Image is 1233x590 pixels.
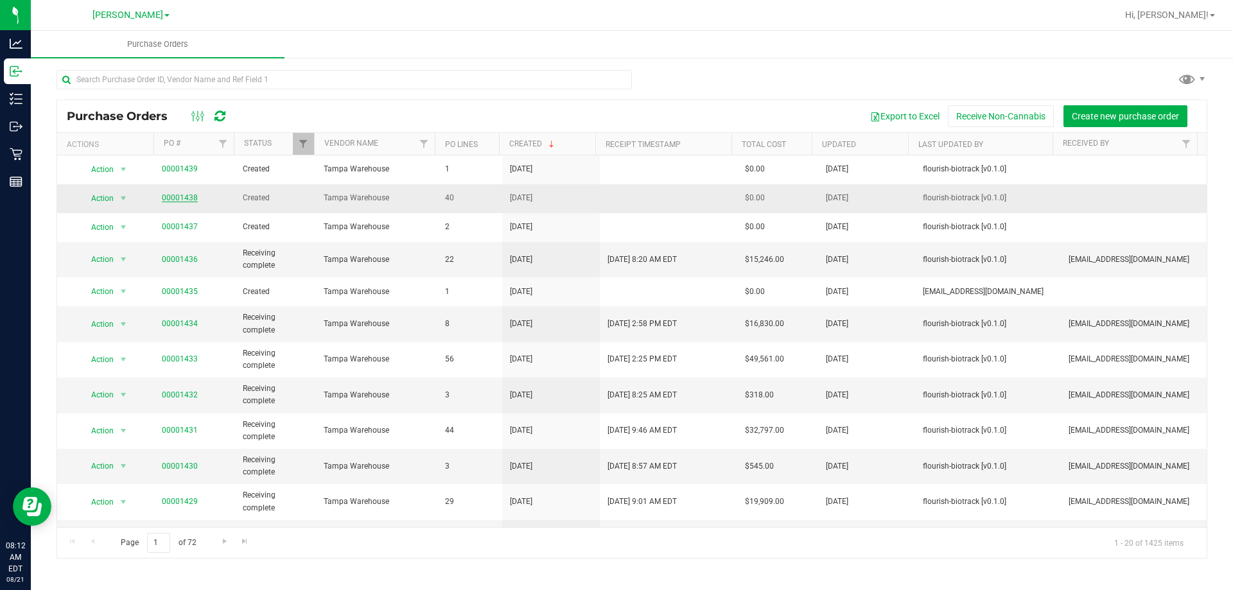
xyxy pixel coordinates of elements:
span: Receiving complete [243,247,308,272]
span: Action [80,161,115,178]
p: 08/21 [6,575,25,584]
a: 00001432 [162,390,198,399]
span: 40 [445,192,494,204]
span: [DATE] [510,353,532,365]
span: [PERSON_NAME] [92,10,163,21]
span: flourish-biotrack [v0.1.0] [923,353,1053,365]
span: [DATE] 9:46 AM EDT [608,424,677,437]
span: $0.00 [745,221,765,233]
span: [EMAIL_ADDRESS][DOMAIN_NAME] [923,286,1053,298]
span: Created [243,192,308,204]
span: Page of 72 [110,533,207,553]
span: select [115,250,131,268]
span: $0.00 [745,286,765,298]
button: Receive Non-Cannabis [948,105,1054,127]
span: $49,561.00 [745,353,784,365]
span: Tampa Warehouse [324,163,430,175]
span: [DATE] [510,221,532,233]
a: Purchase Orders [31,31,284,58]
span: Created [243,163,308,175]
span: select [115,493,131,511]
span: [DATE] [826,163,848,175]
a: Received By [1063,139,1109,148]
span: 1 [445,286,494,298]
span: [DATE] [826,424,848,437]
span: Receiving complete [243,525,308,550]
span: [DATE] 8:25 AM EDT [608,389,677,401]
span: select [115,189,131,207]
span: 29 [445,496,494,508]
span: [DATE] [826,254,848,266]
a: Filter [1176,133,1197,155]
span: Purchase Orders [110,39,205,50]
a: 00001439 [162,164,198,173]
span: $545.00 [745,460,774,473]
a: PO # [164,139,180,148]
span: Tampa Warehouse [324,460,430,473]
span: $318.00 [745,389,774,401]
span: [DATE] [826,318,848,330]
span: Created [243,286,308,298]
a: Last Updated By [918,140,983,149]
a: Updated [822,140,856,149]
span: $32,797.00 [745,424,784,437]
a: 00001437 [162,222,198,231]
span: Receiving complete [243,419,308,443]
a: Total Cost [742,140,786,149]
span: select [115,422,131,440]
span: [EMAIL_ADDRESS][DOMAIN_NAME] [1069,318,1199,330]
a: Filter [213,133,234,155]
span: flourish-biotrack [v0.1.0] [923,389,1053,401]
span: Hi, [PERSON_NAME]! [1125,10,1209,20]
span: 44 [445,424,494,437]
span: Action [80,189,115,207]
span: Tampa Warehouse [324,353,430,365]
span: flourish-biotrack [v0.1.0] [923,460,1053,473]
span: Tampa Warehouse [324,424,430,437]
inline-svg: Inbound [10,65,22,78]
span: $16,830.00 [745,318,784,330]
span: 56 [445,353,494,365]
span: select [115,315,131,333]
span: Tampa Warehouse [324,254,430,266]
span: [DATE] [510,389,532,401]
span: 1 [445,163,494,175]
span: Receiving complete [243,454,308,478]
a: Receipt Timestamp [606,140,681,149]
span: [DATE] [510,318,532,330]
a: 00001430 [162,462,198,471]
span: Tampa Warehouse [324,221,430,233]
a: PO Lines [445,140,478,149]
span: $0.00 [745,163,765,175]
a: Status [244,139,272,148]
inline-svg: Inventory [10,92,22,105]
span: flourish-biotrack [v0.1.0] [923,496,1053,508]
span: Action [80,493,115,511]
a: 00001438 [162,193,198,202]
span: flourish-biotrack [v0.1.0] [923,254,1053,266]
span: [DATE] 2:25 PM EDT [608,353,677,365]
span: [EMAIL_ADDRESS][DOMAIN_NAME] [1069,389,1199,401]
span: Receiving complete [243,311,308,336]
span: flourish-biotrack [v0.1.0] [923,221,1053,233]
span: Action [80,351,115,369]
span: [DATE] [826,353,848,365]
input: 1 [147,533,170,553]
span: [DATE] [510,496,532,508]
span: flourish-biotrack [v0.1.0] [923,163,1053,175]
span: [DATE] [826,221,848,233]
span: [EMAIL_ADDRESS][DOMAIN_NAME] [1069,353,1199,365]
span: $15,246.00 [745,254,784,266]
a: 00001435 [162,287,198,296]
span: [DATE] [510,163,532,175]
span: [DATE] 2:58 PM EDT [608,318,677,330]
span: [DATE] [826,286,848,298]
a: Created [509,139,557,148]
span: Tampa Warehouse [324,496,430,508]
inline-svg: Outbound [10,120,22,133]
span: 22 [445,254,494,266]
span: [DATE] [826,460,848,473]
a: 00001431 [162,426,198,435]
span: $0.00 [745,192,765,204]
span: 2 [445,221,494,233]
